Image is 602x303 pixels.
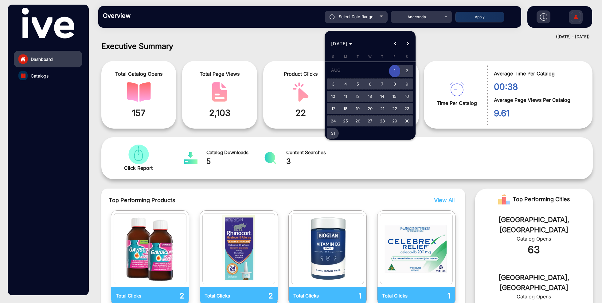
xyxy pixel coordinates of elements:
[352,103,363,114] span: 19
[401,103,412,114] span: 23
[364,90,376,102] button: August 13, 2025
[376,115,389,127] button: August 28, 2025
[389,115,401,127] button: August 29, 2025
[352,102,364,115] button: August 19, 2025
[327,90,339,102] button: August 10, 2025
[352,90,364,102] button: August 12, 2025
[340,103,351,114] span: 18
[401,78,413,90] button: August 9, 2025
[381,54,383,59] span: T
[339,102,352,115] button: August 18, 2025
[389,38,402,50] button: Previous month
[377,78,388,90] span: 7
[340,115,351,126] span: 25
[389,103,400,114] span: 22
[368,54,372,59] span: W
[376,102,389,115] button: August 21, 2025
[389,90,401,102] button: August 15, 2025
[340,78,351,90] span: 4
[376,90,389,102] button: August 14, 2025
[406,54,408,59] span: S
[401,64,413,78] button: August 2, 2025
[329,38,355,49] button: Choose month and year
[332,54,334,59] span: S
[339,90,352,102] button: August 11, 2025
[389,102,401,115] button: August 22, 2025
[327,115,339,127] button: August 24, 2025
[377,115,388,126] span: 28
[402,38,414,50] button: Next month
[401,115,413,127] button: August 30, 2025
[340,91,351,102] span: 11
[352,78,364,90] button: August 5, 2025
[344,54,347,59] span: M
[328,128,339,139] span: 31
[401,91,412,102] span: 16
[401,78,412,90] span: 9
[389,64,401,78] button: August 1, 2025
[377,103,388,114] span: 21
[331,41,348,46] span: [DATE]
[389,91,400,102] span: 15
[365,103,376,114] span: 20
[364,78,376,90] button: August 6, 2025
[327,64,389,78] td: AUG
[339,115,352,127] button: August 25, 2025
[339,78,352,90] button: August 4, 2025
[401,90,413,102] button: August 16, 2025
[327,102,339,115] button: August 17, 2025
[352,78,363,90] span: 5
[328,91,339,102] span: 10
[328,103,339,114] span: 17
[365,78,376,90] span: 6
[377,91,388,102] span: 14
[389,115,400,126] span: 29
[401,115,412,126] span: 30
[364,115,376,127] button: August 27, 2025
[389,65,400,78] span: 1
[389,78,401,90] button: August 8, 2025
[352,115,364,127] button: August 26, 2025
[401,102,413,115] button: August 23, 2025
[365,91,376,102] span: 13
[376,78,389,90] button: August 7, 2025
[328,115,339,126] span: 24
[364,102,376,115] button: August 20, 2025
[327,127,339,139] button: August 31, 2025
[352,91,363,102] span: 12
[365,115,376,126] span: 27
[327,78,339,90] button: August 3, 2025
[401,65,412,78] span: 2
[328,78,339,90] span: 3
[393,54,396,59] span: F
[352,115,363,126] span: 26
[357,54,359,59] span: T
[389,78,400,90] span: 8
